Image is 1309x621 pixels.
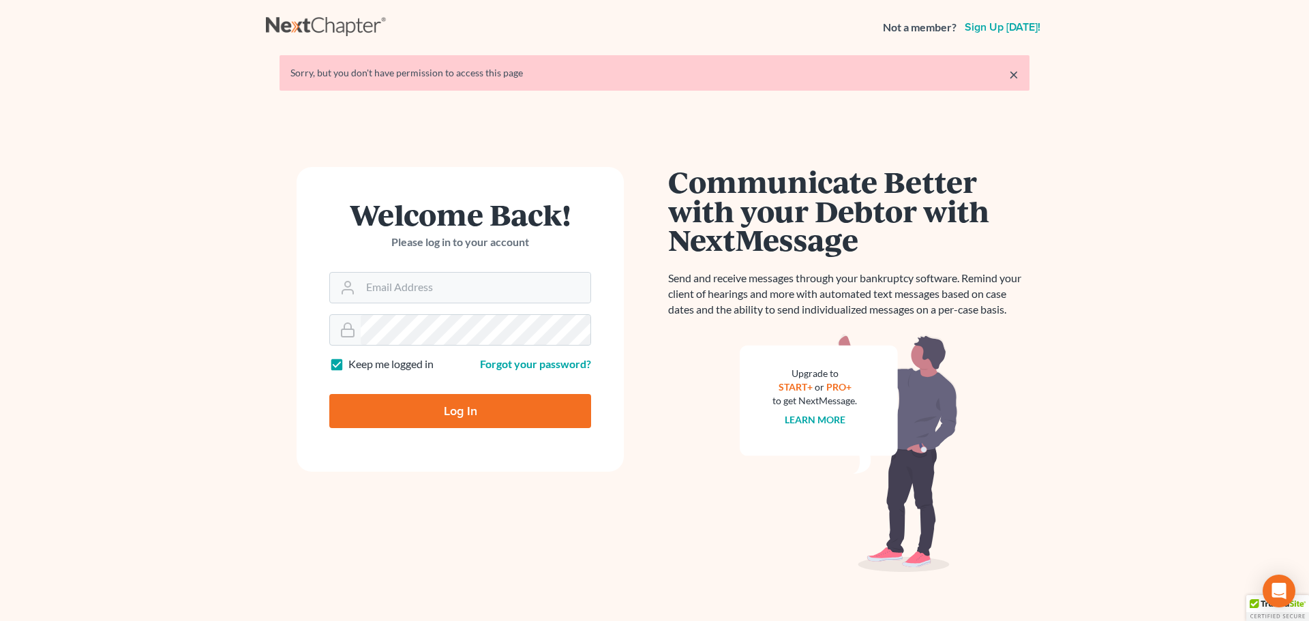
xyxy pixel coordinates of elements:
p: Send and receive messages through your bankruptcy software. Remind your client of hearings and mo... [668,271,1029,318]
p: Please log in to your account [329,234,591,250]
a: PRO+ [826,381,852,393]
label: Keep me logged in [348,357,434,372]
a: × [1009,66,1019,82]
input: Log In [329,394,591,428]
a: START+ [779,381,813,393]
img: nextmessage_bg-59042aed3d76b12b5cd301f8e5b87938c9018125f34e5fa2b7a6b67550977c72.svg [740,334,958,573]
strong: Not a member? [883,20,957,35]
div: to get NextMessage. [772,394,857,408]
div: Upgrade to [772,367,857,380]
div: Open Intercom Messenger [1263,575,1295,607]
a: Learn more [785,414,845,425]
a: Forgot your password? [480,357,591,370]
div: Sorry, but you don't have permission to access this page [290,66,1019,80]
div: TrustedSite Certified [1246,595,1309,621]
span: or [815,381,824,393]
input: Email Address [361,273,590,303]
h1: Communicate Better with your Debtor with NextMessage [668,167,1029,254]
h1: Welcome Back! [329,200,591,229]
a: Sign up [DATE]! [962,22,1043,33]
